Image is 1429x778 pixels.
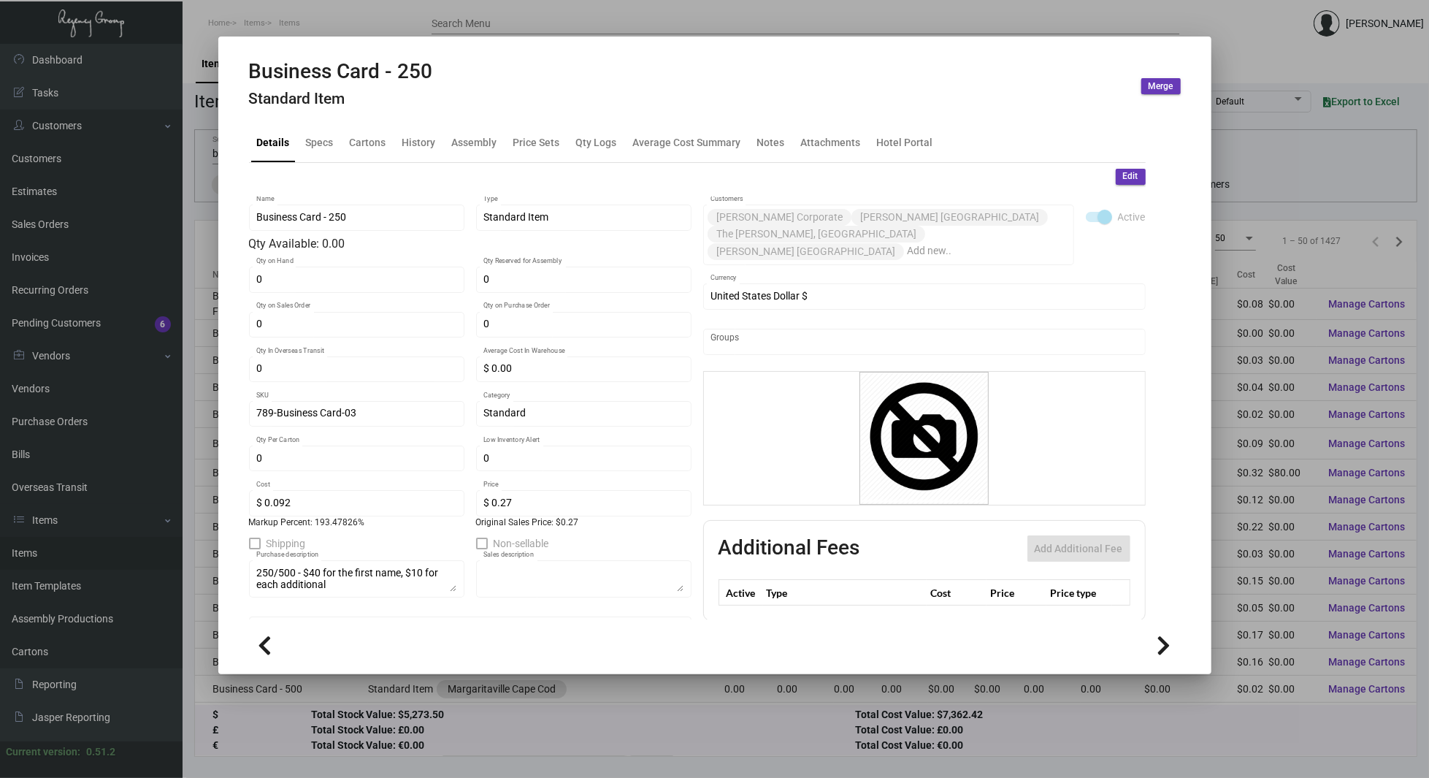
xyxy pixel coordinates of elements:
div: Average Cost Summary [633,134,741,150]
div: Current version: [6,744,80,760]
span: Edit [1123,170,1138,183]
button: Edit [1116,169,1146,185]
div: Details [257,134,290,150]
h4: Standard Item [249,90,433,108]
div: Attachments [801,134,861,150]
th: Price type [1046,580,1112,606]
th: Price [986,580,1046,606]
mat-chip: The [PERSON_NAME], [GEOGRAPHIC_DATA] [708,226,925,243]
h2: Additional Fees [719,535,860,562]
div: Specs [306,134,334,150]
div: Notes [757,134,785,150]
mat-chip: [PERSON_NAME] [GEOGRAPHIC_DATA] [851,209,1048,226]
div: Qty Logs [576,134,617,150]
th: Active [719,580,763,606]
div: Hotel Portal [877,134,933,150]
h2: Business Card - 250 [249,59,433,84]
input: Add new.. [710,336,1138,348]
input: Add new.. [907,245,1066,257]
span: Merge [1149,80,1173,93]
div: Assembly [452,134,497,150]
div: 0.51.2 [86,744,115,760]
mat-chip: [PERSON_NAME] [GEOGRAPHIC_DATA] [708,243,904,260]
div: Qty Available: 0.00 [249,235,691,253]
span: Add Additional Fee [1035,543,1123,554]
span: Active [1118,208,1146,226]
button: Merge [1141,78,1181,94]
th: Type [763,580,927,606]
div: Price Sets [513,134,560,150]
button: Add Additional Fee [1027,535,1130,562]
th: Cost [927,580,986,606]
span: Shipping [267,535,306,552]
mat-chip: [PERSON_NAME] Corporate [708,209,851,226]
div: History [402,134,436,150]
span: Non-sellable [494,535,549,552]
div: Cartons [350,134,386,150]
